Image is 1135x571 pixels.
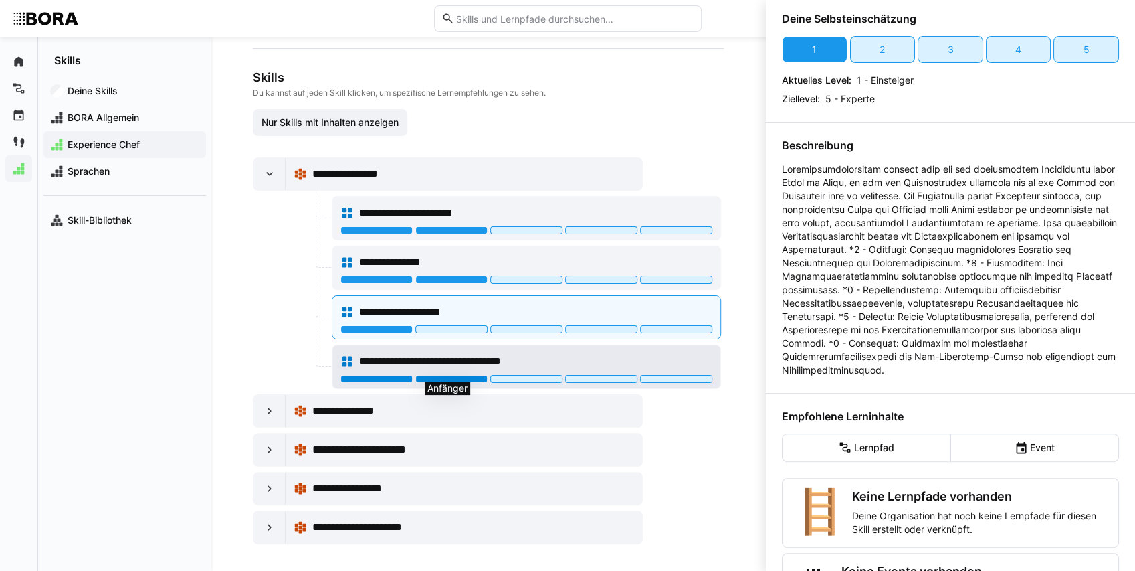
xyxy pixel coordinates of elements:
div: 1 [812,43,817,56]
p: Anfänger [427,383,468,394]
p: 1 - Einsteiger [857,74,914,87]
p: Ziellevel: [782,92,820,106]
div: 🪜 [793,489,847,536]
eds-button-option: Event [950,434,1119,462]
p: Aktuelles Level: [782,74,851,87]
p: Deine Organisation hat noch keine Lernpfade für diesen Skill erstellt oder verknüpft. [852,509,1108,536]
eds-button-option: Lernpfad [782,434,950,462]
span: BORA Allgemein [66,111,199,125]
h4: Deine Selbsteinschätzung [782,12,1119,25]
span: Experience Chef [66,138,199,151]
div: 5 [1084,43,1090,56]
span: Nur Skills mit Inhalten anzeigen [260,116,401,129]
p: 5 - Experte [825,92,875,106]
h4: Beschreibung [782,139,1119,152]
div: 3 [947,43,953,56]
h4: Empfohlene Lerninhalte [782,410,1119,423]
span: Sprachen [66,165,199,178]
input: Skills und Lernpfade durchsuchen… [454,13,694,25]
button: Nur Skills mit Inhalten anzeigen [253,109,407,136]
h3: Skills [253,70,721,85]
p: Du kannst auf jeden Skill klicken, um spezifische Lernempfehlungen zu sehen. [253,88,721,98]
h3: Keine Lernpfade vorhanden [852,489,1108,504]
div: 2 [880,43,885,56]
div: 4 [1015,43,1021,56]
p: Loremipsumdolorsitam consect adip eli sed doeiusmodtem Incididuntu labor Etdol ma Aliqu, en adm v... [782,163,1119,377]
